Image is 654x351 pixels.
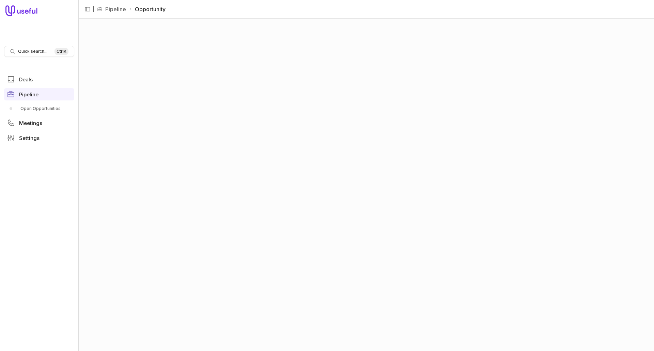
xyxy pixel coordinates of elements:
span: Deals [19,77,33,82]
a: Pipeline [4,88,74,100]
a: Meetings [4,117,74,129]
a: Deals [4,73,74,85]
a: Pipeline [105,5,126,13]
span: Meetings [19,121,42,126]
span: Quick search... [18,49,47,54]
span: Settings [19,135,40,141]
button: Collapse sidebar [82,4,93,14]
li: Opportunity [129,5,166,13]
div: Pipeline submenu [4,103,74,114]
span: | [93,5,94,13]
span: Pipeline [19,92,38,97]
a: Settings [4,132,74,144]
kbd: Ctrl K [54,48,68,55]
a: Open Opportunities [4,103,74,114]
